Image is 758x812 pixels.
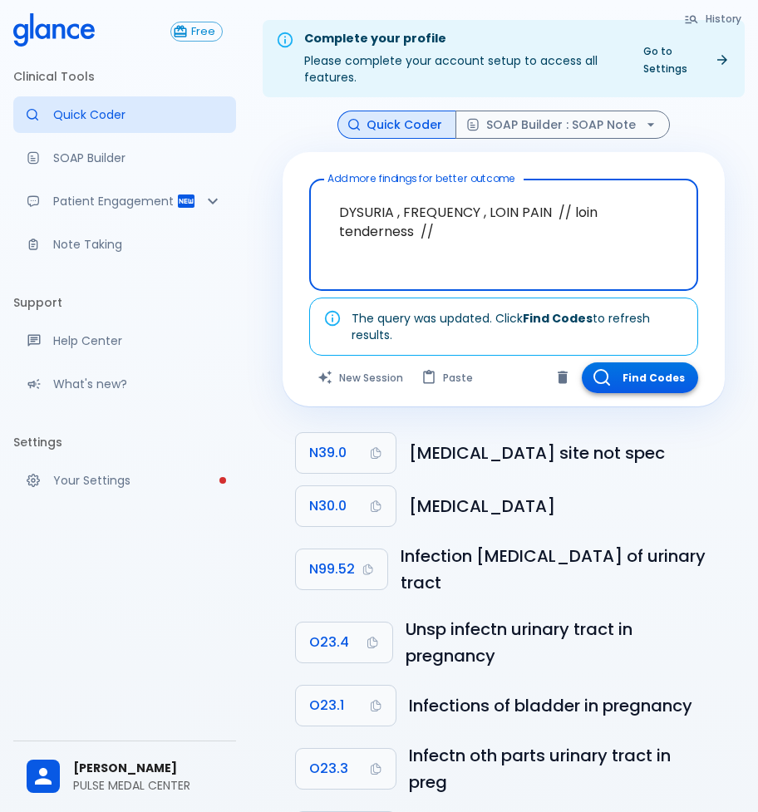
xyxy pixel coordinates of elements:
[13,183,236,219] div: Patient Reports & Referrals
[73,760,223,777] span: [PERSON_NAME]
[296,433,396,473] button: Copy Code N39.0 to clipboard
[53,193,176,209] p: Patient Engagement
[53,332,223,349] p: Help Center
[170,22,236,42] a: Click to view or change your subscription
[309,757,348,780] span: O23.3
[309,694,344,717] span: O23.1
[296,749,396,789] button: Copy Code O23.3 to clipboard
[401,543,711,596] h6: Infection of stoma of urinary tract
[304,25,620,92] div: Please complete your account setup to access all features.
[309,441,347,465] span: N39.0
[409,440,711,466] h6: Urinary tract infection, site not specified
[13,322,236,359] a: Get help from our support team
[13,140,236,176] a: Docugen: Compose a clinical documentation in seconds
[185,26,222,38] span: Free
[550,365,575,390] button: Clear
[523,310,593,327] strong: Find Codes
[455,111,670,140] button: SOAP Builder : SOAP Note
[321,186,687,258] textarea: DYSURIA , FREQUENCY , LOIN PAIN // loin tenderness //
[13,57,236,96] li: Clinical Tools
[13,462,236,499] a: Please complete account setup
[296,686,396,726] button: Copy Code O23.1 to clipboard
[409,742,711,795] h6: Infections of other parts of urinary tract in pregnancy
[13,422,236,462] li: Settings
[53,150,223,166] p: SOAP Builder
[409,692,711,719] h6: Infections of bladder in pregnancy
[296,623,392,662] button: Copy Code O23.4 to clipboard
[296,549,387,589] button: Copy Code N99.52 to clipboard
[304,30,620,48] div: Complete your profile
[352,303,684,350] div: The query was updated. Click to refresh results.
[309,362,413,393] button: Clears all inputs and results.
[309,558,355,581] span: N99.52
[170,22,223,42] button: Free
[13,748,236,805] div: [PERSON_NAME]PULSE MEDAL CENTER
[406,616,711,669] h6: Unspecified infection of urinary tract in pregnancy
[13,283,236,322] li: Support
[13,366,236,402] div: Recent updates and feature releases
[53,106,223,123] p: Quick Coder
[409,493,711,519] h6: Acute cystitis
[13,96,236,133] a: Moramiz: Find ICD10AM codes instantly
[296,486,396,526] button: Copy Code N30.0 to clipboard
[309,495,347,518] span: N30.0
[413,362,483,393] button: Paste from clipboard
[53,376,223,392] p: What's new?
[13,226,236,263] a: Advanced note-taking
[309,631,349,654] span: O23.4
[53,236,223,253] p: Note Taking
[53,472,223,489] p: Your Settings
[633,39,738,81] a: Go to Settings
[676,7,751,31] button: History
[73,777,223,794] p: PULSE MEDAL CENTER
[337,111,456,140] button: Quick Coder
[582,362,698,393] button: Find Codes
